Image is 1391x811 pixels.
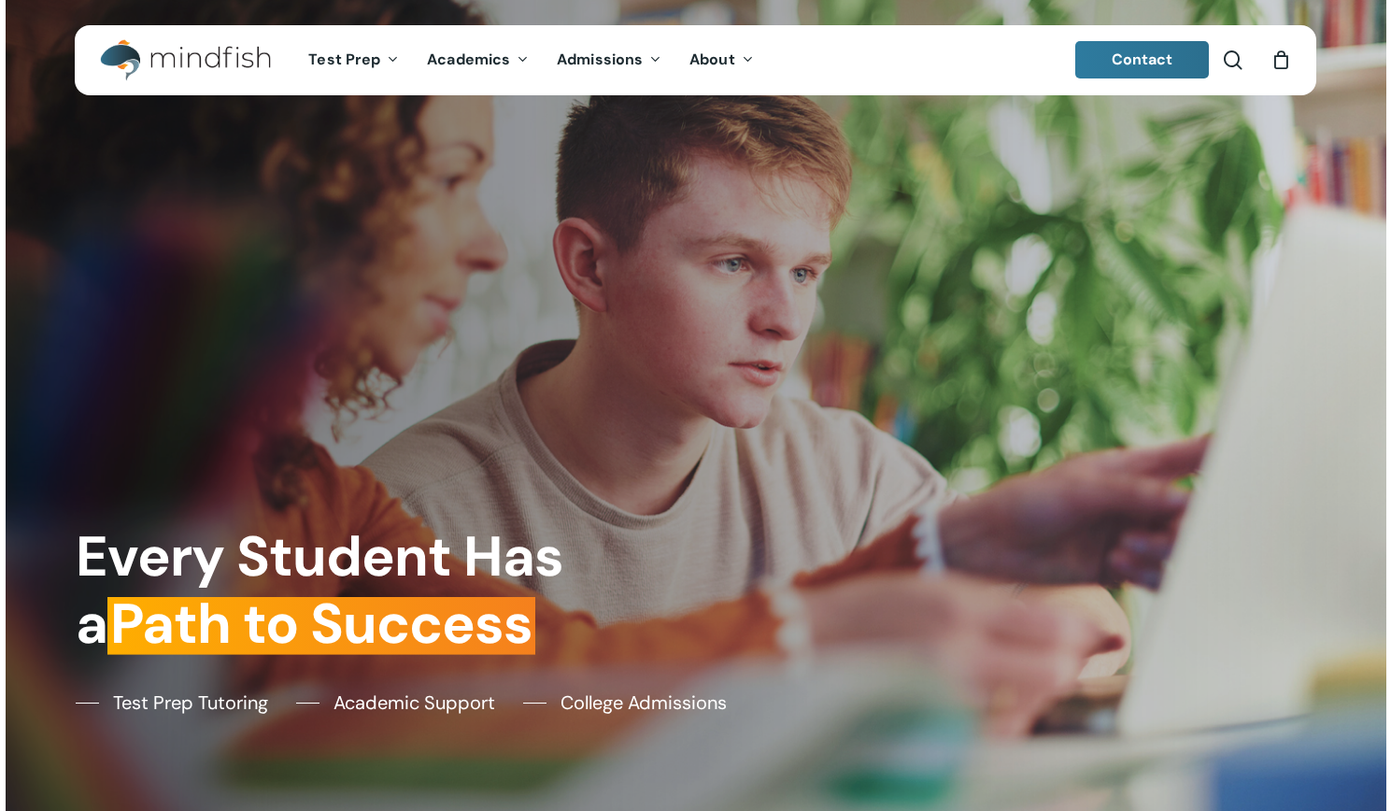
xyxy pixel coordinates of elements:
nav: Main Menu [294,25,767,95]
span: Contact [1112,50,1173,69]
a: Test Prep Tutoring [76,689,268,717]
span: Admissions [557,50,643,69]
span: Test Prep [308,50,380,69]
em: Path to Success [107,588,535,660]
a: Cart [1270,50,1291,70]
a: Academics [413,52,543,68]
a: Admissions [543,52,675,68]
span: Academics [427,50,510,69]
header: Main Menu [75,25,1316,95]
span: Test Prep Tutoring [113,689,268,717]
a: Contact [1075,41,1210,78]
h1: Every Student Has a [76,523,683,657]
a: Test Prep [294,52,413,68]
a: About [675,52,768,68]
a: Academic Support [296,689,495,717]
span: About [689,50,735,69]
span: College Admissions [561,689,727,717]
span: Academic Support [334,689,495,717]
iframe: Chatbot [1268,688,1365,785]
a: College Admissions [523,689,727,717]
